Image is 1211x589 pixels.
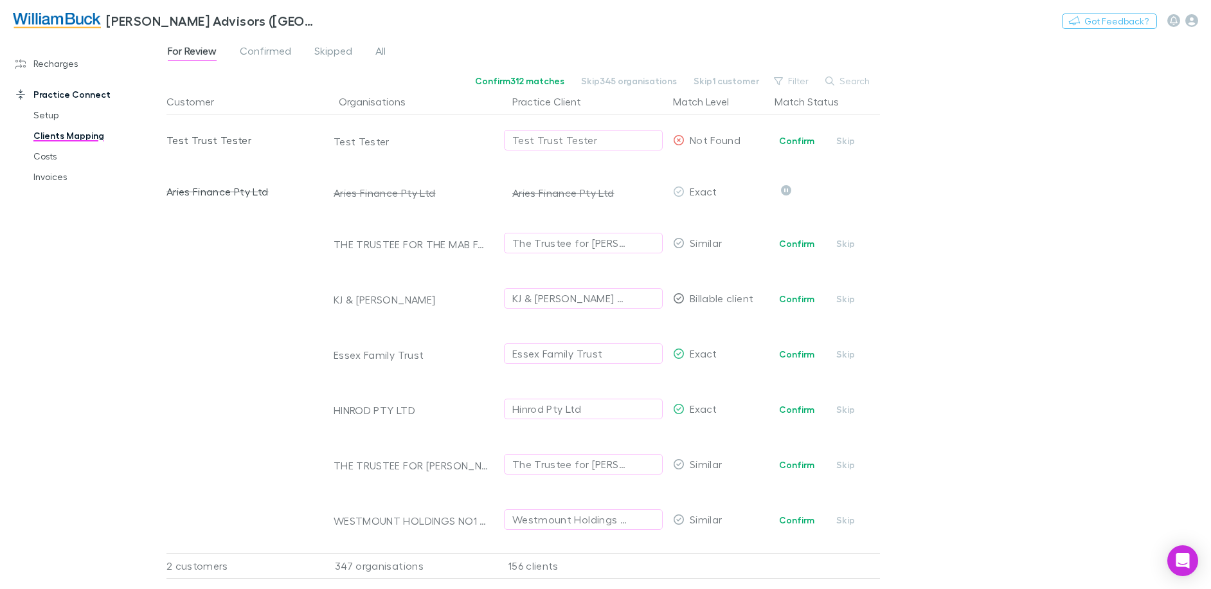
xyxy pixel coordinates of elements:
[3,84,174,105] a: Practice Connect
[673,89,744,114] button: Match Level
[504,454,663,475] button: The Trustee for [PERSON_NAME] [PERSON_NAME]
[690,185,717,197] span: Exact
[13,13,101,28] img: William Buck Advisors (WA) Pty Ltd's Logo
[3,53,174,74] a: Recharges
[21,125,174,146] a: Clients Mapping
[504,233,663,253] button: The Trustee for [PERSON_NAME] [PERSON_NAME]
[168,44,217,61] span: For Review
[1167,545,1198,576] div: Open Intercom Messenger
[314,44,352,61] span: Skipped
[512,132,597,148] div: Test Trust Tester
[825,291,866,307] button: Skip
[504,130,663,150] button: Test Trust Tester
[512,235,629,251] div: The Trustee for [PERSON_NAME] [PERSON_NAME]
[825,133,866,149] button: Skip
[771,512,823,528] button: Confirm
[819,73,877,89] button: Search
[825,347,866,362] button: Skip
[690,458,722,470] span: Similar
[334,238,489,251] div: THE TRUSTEE FOR THE MAB FAMILY TRUST
[512,89,597,114] button: Practice Client
[825,402,866,417] button: Skip
[504,399,663,419] button: Hinrod Pty Ltd
[504,288,663,309] button: KJ & [PERSON_NAME] Superannuation Fund
[512,401,581,417] div: Hinrod Pty Ltd
[825,457,866,473] button: Skip
[771,291,823,307] button: Confirm
[781,185,791,195] svg: Skipped
[334,293,489,306] div: KJ & [PERSON_NAME]
[825,512,866,528] button: Skip
[690,237,722,249] span: Similar
[467,73,573,89] button: Confirm312 matches
[690,134,740,146] span: Not Found
[512,346,603,361] div: Essex Family Trust
[512,512,629,527] div: Westmount Holdings No.1 Pty Ltd
[767,73,816,89] button: Filter
[339,89,421,114] button: Organisations
[512,291,629,306] div: KJ & [PERSON_NAME] Superannuation Fund
[166,166,316,217] div: Aries Finance Pty Ltd
[334,404,489,417] div: HINROD PTY LTD
[690,292,754,304] span: Billable client
[573,73,685,89] button: Skip345 organisations
[690,347,717,359] span: Exact
[775,89,854,114] button: Match Status
[334,349,489,361] div: Essex Family Trust
[504,509,663,530] button: Westmount Holdings No.1 Pty Ltd
[771,133,823,149] button: Confirm
[512,167,663,219] div: Aries Finance Pty Ltd
[240,44,291,61] span: Confirmed
[21,146,174,167] a: Costs
[21,167,174,187] a: Invoices
[1062,14,1157,29] button: Got Feedback?
[512,457,629,472] div: The Trustee for [PERSON_NAME] [PERSON_NAME]
[771,236,823,251] button: Confirm
[166,114,316,166] div: Test Trust Tester
[166,89,229,114] button: Customer
[690,513,722,525] span: Similar
[334,186,489,199] div: Aries Finance Pty Ltd
[771,402,823,417] button: Confirm
[166,553,321,579] div: 2 customers
[504,343,663,364] button: Essex Family Trust
[321,553,494,579] div: 347 organisations
[771,347,823,362] button: Confirm
[375,44,386,61] span: All
[334,135,489,148] div: Test Tester
[106,13,319,28] h3: [PERSON_NAME] Advisors ([GEOGRAPHIC_DATA]) Pty Ltd
[334,459,489,472] div: THE TRUSTEE FOR [PERSON_NAME] FAMILY TRUST
[690,403,717,415] span: Exact
[494,553,668,579] div: 156 clients
[771,457,823,473] button: Confirm
[5,5,327,36] a: [PERSON_NAME] Advisors ([GEOGRAPHIC_DATA]) Pty Ltd
[21,105,174,125] a: Setup
[685,73,767,89] button: Skip1 customer
[334,514,489,527] div: WESTMOUNT HOLDINGS NO1 PTY LTD
[825,236,866,251] button: Skip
